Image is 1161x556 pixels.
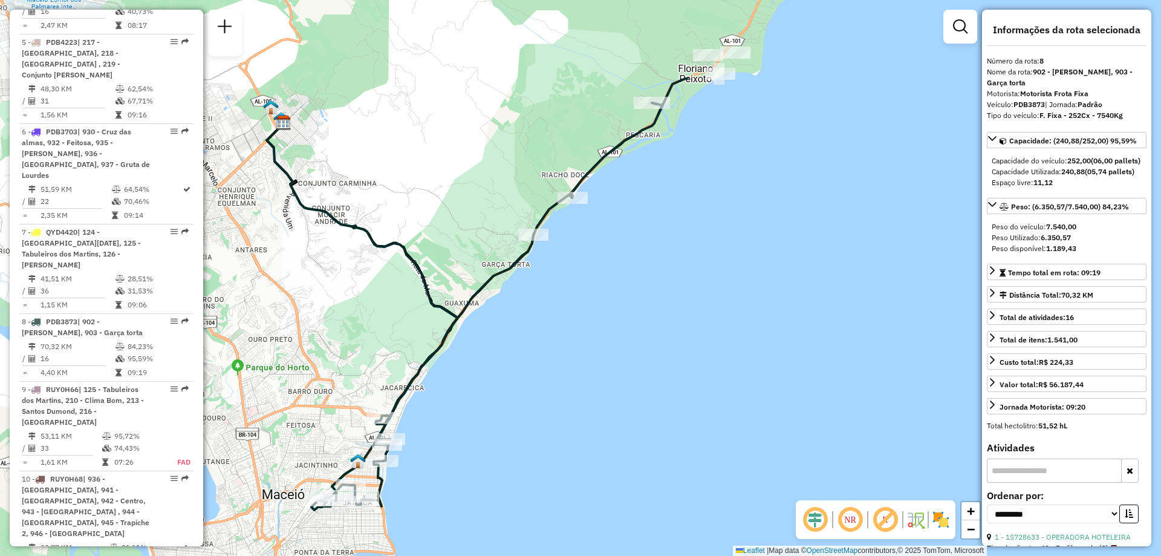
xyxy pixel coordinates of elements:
i: Tempo total em rota [112,212,118,219]
td: 36 [40,285,115,297]
span: 10 - [22,474,149,538]
strong: PDB3873 [1013,100,1045,109]
td: 09:06 [127,299,188,311]
a: Distância Total:70,32 KM [987,286,1146,303]
img: Fluxo de ruas [906,510,925,529]
div: Espaço livre: [992,177,1142,188]
i: Total de Atividades [28,198,36,205]
td: 33 [40,442,102,454]
td: / [22,195,28,208]
strong: R$ 56.187,44 [1038,380,1084,389]
span: 7 - [22,227,141,269]
i: Distância Total [28,343,36,350]
i: % de utilização da cubagem [115,287,125,295]
td: 67,71% [127,95,188,107]
i: % de utilização da cubagem [115,355,125,362]
a: Valor total:R$ 56.187,44 [987,376,1146,392]
td: 07:26 [114,456,164,468]
em: Rota exportada [181,38,189,45]
i: % de utilização do peso [109,544,119,551]
a: 1 - 15728633 - OPERADORA HOTELEIRA [995,532,1131,541]
td: 84,23% [127,341,188,353]
span: QYD4420 [46,227,77,237]
td: 74,43% [114,442,164,454]
div: Motorista: [987,88,1146,99]
strong: 6.350,57 [1041,233,1071,242]
em: Rota exportada [181,475,189,482]
img: 303 UDC Full Litoral [350,453,366,469]
td: / [22,442,28,454]
strong: F. Fixa - 252Cx - 7540Kg [1039,111,1123,120]
div: Número da rota: [987,56,1146,67]
div: Valor total: [1000,379,1084,390]
div: Capacidade do veículo: [992,155,1142,166]
span: | 217 - [GEOGRAPHIC_DATA], 218 - [GEOGRAPHIC_DATA] , 219 - Conjunto [PERSON_NAME] [22,38,120,79]
a: Zoom in [961,502,980,520]
h4: Informações da rota selecionada [987,24,1146,36]
div: Peso: (6.350,57/7.540,00) 84,23% [987,217,1146,259]
td: = [22,109,28,121]
td: 40,73% [127,5,188,18]
span: 40 - Perfil grande (G) [1041,543,1117,554]
i: % de utilização da cubagem [112,198,121,205]
i: Rota otimizada [180,544,187,551]
div: Peso disponível: [992,243,1142,254]
td: 22 [40,195,111,208]
i: % de utilização da cubagem [115,97,125,105]
a: Zoom out [961,520,980,538]
strong: Motorista Frota Fixa [1020,89,1088,98]
strong: (05,74 pallets) [1085,167,1134,176]
strong: 252,00 [1067,156,1091,165]
div: Custo total: [1000,357,1073,368]
i: Tempo total em rota [115,22,122,29]
i: Total de Atividades [28,355,36,362]
i: Distância Total [28,544,36,551]
div: Map data © contributors,© 2025 TomTom, Microsoft [733,546,987,556]
i: % de utilização do peso [102,433,111,440]
span: 9 - [22,385,144,427]
span: PDB3873 [46,317,77,326]
label: Ordenar por: [987,488,1146,503]
div: Total hectolitro: [987,420,1146,431]
div: Tipo do veículo: [987,110,1146,121]
td: 48,30 KM [40,83,115,95]
strong: 8 [1039,56,1044,65]
td: = [22,367,28,379]
i: Total de Atividades [28,445,36,452]
td: 93,77 KM [40,541,109,554]
div: Tipo de cliente: [987,543,1146,554]
i: Tempo total em rota [115,369,122,376]
div: Capacidade: (240,88/252,00) 95,59% [987,151,1146,193]
td: / [22,353,28,365]
td: 2,35 KM [40,209,111,221]
h4: Atividades [987,442,1146,454]
span: | Jornada: [1045,100,1102,109]
i: % de utilização do peso [115,275,125,283]
td: 09:16 [127,109,188,121]
td: 51,59 KM [40,183,111,195]
td: 16 [40,353,115,365]
a: Total de itens:1.541,00 [987,331,1146,347]
div: Nome da rota: [987,67,1146,88]
div: Peso Utilizado: [992,232,1142,243]
span: 6 - [22,127,150,180]
em: Opções [171,318,178,325]
td: / [22,5,28,18]
span: 5 - [22,38,120,79]
td: = [22,299,28,311]
td: 64,54% [123,183,182,195]
strong: 1.189,43 [1046,244,1076,253]
span: Peso do veículo: [992,222,1076,231]
strong: Padrão [1078,100,1102,109]
td: 2,47 KM [40,19,115,31]
i: % de utilização da cubagem [115,8,125,15]
em: Rota exportada [181,128,189,135]
img: Exibir/Ocultar setores [931,510,951,529]
a: Leaflet [736,546,765,555]
a: Total de atividades:16 [987,309,1146,325]
strong: R$ 224,33 [1039,358,1073,367]
span: | 936 - [GEOGRAPHIC_DATA], 941 - [GEOGRAPHIC_DATA], 942 - Centro, 943 - [GEOGRAPHIC_DATA] , 944 -... [22,474,149,538]
td: 95,59% [127,353,188,365]
td: 28,51% [127,273,188,285]
a: Exibir filtros [948,15,972,39]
